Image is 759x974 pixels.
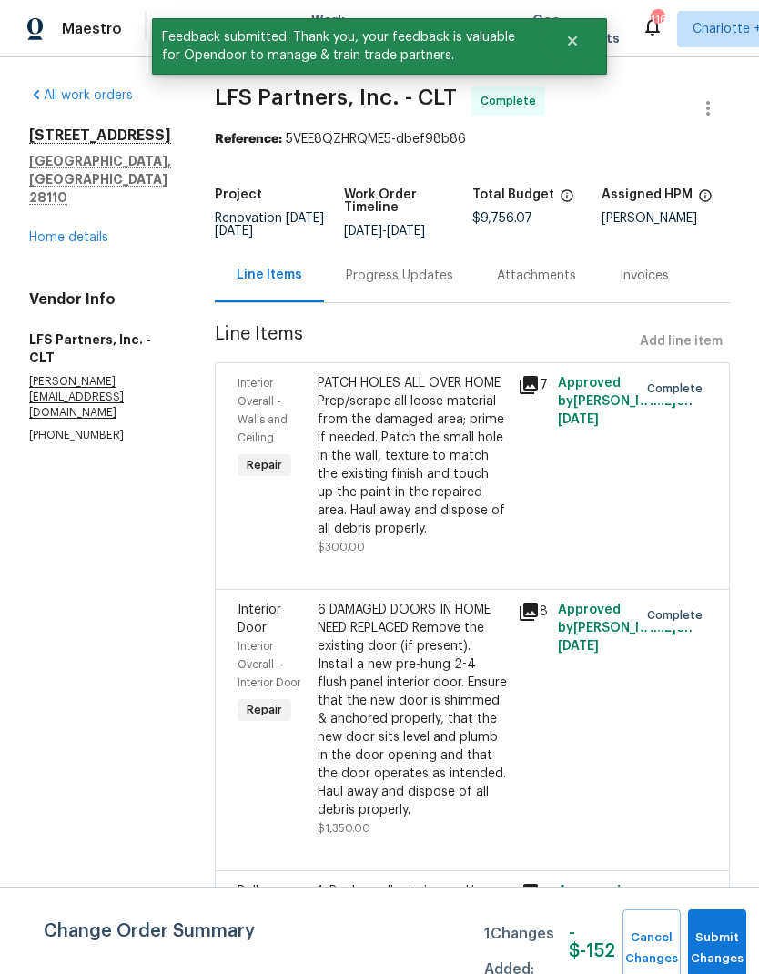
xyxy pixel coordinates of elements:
div: Progress Updates [346,267,453,285]
span: Submit Changes [697,928,737,969]
h5: Work Order Timeline [344,188,473,214]
span: LFS Partners, Inc. - CLT [215,86,457,108]
div: Line Items [237,266,302,284]
button: Close [542,23,602,59]
a: All work orders [29,89,133,102]
div: [PERSON_NAME] [602,212,731,225]
h5: Project [215,188,262,201]
span: [DATE] [558,413,599,426]
div: Invoices [620,267,669,285]
span: - [215,212,329,238]
h5: Assigned HPM [602,188,693,201]
span: Complete [481,92,543,110]
span: The hpm assigned to this work order. [698,188,713,212]
div: 6 DAMAGED DOORS IN HOME NEED REPLACED Remove the existing door (if present). Install a new pre-hu... [318,601,507,819]
span: Repair [239,701,289,719]
span: - [344,225,425,238]
span: $1,350.00 [318,823,370,834]
span: Bulbs, Batteries, AC Filters [238,885,296,934]
div: 7 [518,374,547,396]
span: Approved by [PERSON_NAME] on [558,604,693,653]
div: PATCH HOLES ALL OVER HOME Prep/scrape all loose material from the damaged area; prime if needed. ... [318,374,507,538]
span: Cancel Changes [632,928,672,969]
b: Reference: [215,133,282,146]
h4: Vendor Info [29,290,171,309]
span: Repair [239,456,289,474]
span: $9,756.07 [472,212,532,225]
span: Interior Overall - Interior Door [238,641,300,688]
span: Interior Door [238,604,281,634]
div: 5VEE8QZHRQME5-dbef98b86 [215,130,730,148]
span: [DATE] [387,225,425,238]
div: 116 [651,11,663,29]
span: [DATE] [344,225,382,238]
span: The total cost of line items that have been proposed by Opendoor. This sum includes line items th... [560,188,574,212]
span: $300.00 [318,542,365,553]
span: Feedback submitted. Thank you, your feedback is valuable for Opendoor to manage & train trade par... [152,18,542,75]
div: Attachments [497,267,576,285]
span: Complete [647,606,710,624]
div: 8 [518,601,547,623]
span: Renovation [215,212,329,238]
a: Home details [29,231,108,244]
span: Geo Assignments [532,11,620,47]
span: Work Orders [311,11,358,47]
span: [DATE] [215,225,253,238]
span: [DATE] [558,640,599,653]
span: Approved by [PERSON_NAME] on [558,377,693,426]
h5: LFS Partners, Inc. - CLT [29,330,171,367]
div: 1 [518,882,547,904]
span: Interior Overall - Walls and Ceiling [238,378,288,443]
span: Approved by [PERSON_NAME] on [558,885,693,934]
span: [DATE] [286,212,324,225]
span: Maestro [62,20,122,38]
span: Complete [647,380,710,398]
span: Line Items [215,325,632,359]
h5: Total Budget [472,188,554,201]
